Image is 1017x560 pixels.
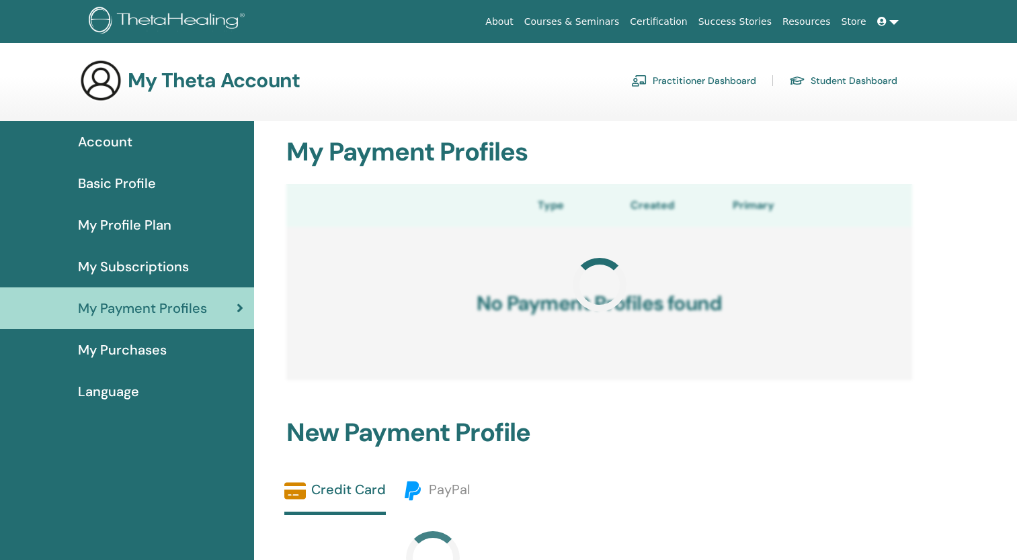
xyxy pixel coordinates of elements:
[777,9,836,34] a: Resources
[89,7,249,37] img: logo.png
[836,9,872,34] a: Store
[278,418,920,449] h2: New Payment Profile
[429,481,470,498] span: PayPal
[519,9,625,34] a: Courses & Seminars
[480,9,518,34] a: About
[78,340,167,360] span: My Purchases
[631,75,647,87] img: chalkboard-teacher.svg
[128,68,300,93] h3: My Theta Account
[402,480,423,502] img: paypal.svg
[693,9,777,34] a: Success Stories
[78,215,171,235] span: My Profile Plan
[78,256,189,277] span: My Subscriptions
[631,70,756,91] a: Practitioner Dashboard
[78,298,207,318] span: My Payment Profiles
[284,480,306,502] img: credit-card-solid.svg
[78,173,156,193] span: Basic Profile
[78,132,132,152] span: Account
[789,75,805,87] img: graduation-cap.svg
[624,9,692,34] a: Certification
[789,70,897,91] a: Student Dashboard
[79,59,122,102] img: generic-user-icon.jpg
[278,137,920,168] h2: My Payment Profiles
[284,480,386,515] a: Credit Card
[78,381,139,402] span: Language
